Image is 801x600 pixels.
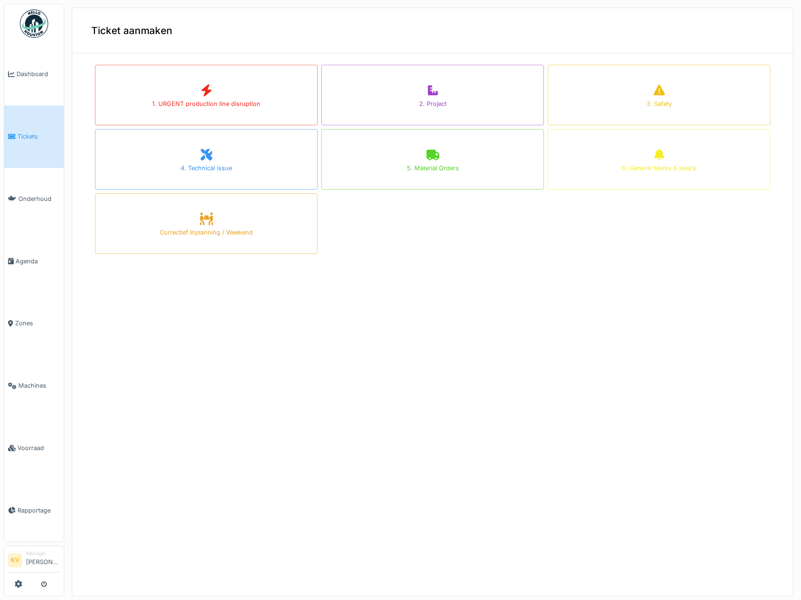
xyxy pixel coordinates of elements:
[646,99,672,108] div: 3. Safety
[16,257,60,266] span: Agenda
[8,553,22,567] li: KV
[4,168,64,230] a: Onderhoud
[4,105,64,168] a: Tickets
[4,355,64,417] a: Machines
[17,443,60,452] span: Voorraad
[26,550,60,570] li: [PERSON_NAME]
[181,164,232,173] div: 4. Technical issue
[18,381,60,390] span: Machines
[17,506,60,515] span: Rapportage
[15,319,60,328] span: Zones
[18,194,60,203] span: Onderhoud
[4,417,64,479] a: Voorraad
[17,70,60,78] span: Dashboard
[4,43,64,105] a: Dashboard
[72,8,793,53] div: Ticket aanmaken
[4,292,64,355] a: Zones
[26,550,60,557] div: Manager
[8,550,60,573] a: KV Manager[PERSON_NAME]
[160,228,253,237] div: Correctief Inplanning / Weekend
[17,132,60,141] span: Tickets
[4,479,64,541] a: Rapportage
[407,164,459,173] div: 5. Material Orders
[419,99,447,108] div: 2. Project
[152,99,260,108] div: 1. URGENT production line disruption
[622,164,696,173] div: 6. General Marks & Idea's
[4,230,64,292] a: Agenda
[20,9,48,38] img: Badge_color-CXgf-gQk.svg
